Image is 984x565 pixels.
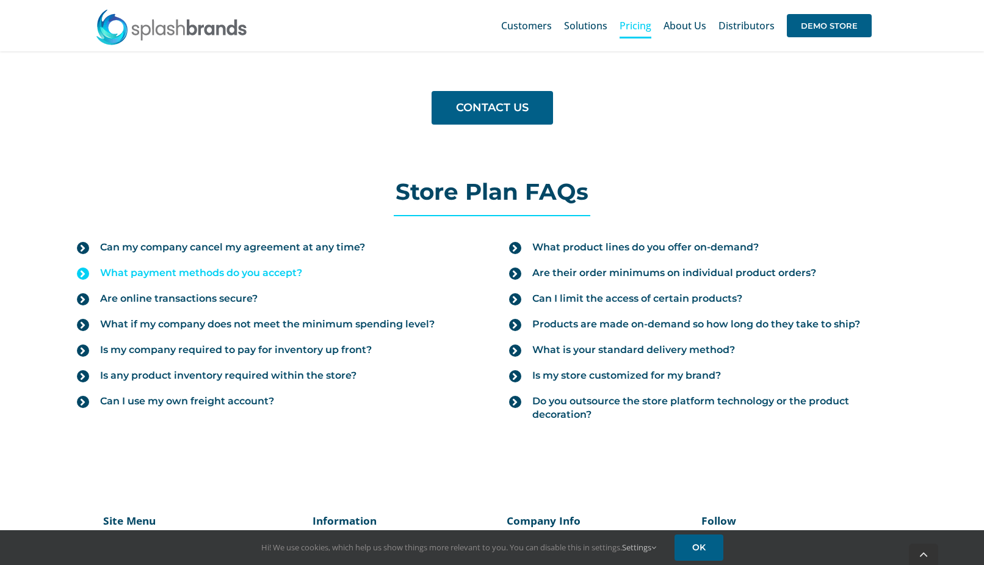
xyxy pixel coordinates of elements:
span: Customers [501,21,552,31]
a: Distributors [718,6,775,45]
p: Information [313,513,477,528]
a: Can I limit the access of certain products? [509,286,907,312]
span: Can I use my own freight account? [100,395,274,408]
span: Do you outsource the store platform technology or the product decoration? [532,395,907,421]
a: Products are made on-demand so how long do they take to ship? [509,312,907,337]
a: Is my store customized for my brand? [509,363,907,388]
a: CONTACT US [432,91,553,125]
a: Is any product inventory required within the store? [77,363,475,388]
a: Pricing [620,6,651,45]
span: CONTACT US [456,101,529,114]
a: Can my company cancel my agreement at any time? [77,235,475,260]
span: Are online transactions secure? [100,292,258,305]
span: Is any product inventory required within the store? [100,369,356,382]
span: Can I limit the access of certain products? [532,292,742,305]
span: What product lines do you offer on-demand? [532,241,759,254]
a: OK [675,534,723,561]
a: Are online transactions secure? [77,286,475,312]
a: Settings [622,542,656,553]
span: Can my company cancel my agreement at any time? [100,241,365,254]
h2: Store Plan FAQs [65,180,919,204]
a: Are their order minimums on individual product orders? [509,260,907,286]
span: Is my store customized for my brand? [532,369,721,382]
p: Follow [701,513,866,528]
span: Are their order minimums on individual product orders? [532,266,816,280]
a: What payment methods do you accept? [77,260,475,286]
span: Is my company required to pay for inventory up front? [100,343,372,357]
span: What is your standard delivery method? [532,343,735,357]
img: SplashBrands.com Logo [95,9,248,45]
a: Customers [501,6,552,45]
span: Products are made on-demand so how long do they take to ship? [532,318,860,331]
a: What product lines do you offer on-demand? [509,235,907,260]
span: Pricing [620,21,651,31]
p: Company Info [507,513,671,528]
a: Can I use my own freight account? [77,388,475,414]
a: What if my company does not meet the minimum spending level? [77,312,475,337]
a: DEMO STORE [787,6,872,45]
nav: Main Menu Sticky [501,6,872,45]
span: Solutions [564,21,607,31]
a: What is your standard delivery method? [509,337,907,363]
a: Is my company required to pay for inventory up front? [77,337,475,363]
span: DEMO STORE [787,14,872,37]
span: What if my company does not meet the minimum spending level? [100,318,435,331]
p: Site Menu [103,513,208,528]
span: Hi! We use cookies, which help us show things more relevant to you. You can disable this in setti... [261,542,656,553]
span: About Us [664,21,706,31]
span: What payment methods do you accept? [100,266,302,280]
a: Do you outsource the store platform technology or the product decoration? [509,388,907,428]
span: Distributors [718,21,775,31]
